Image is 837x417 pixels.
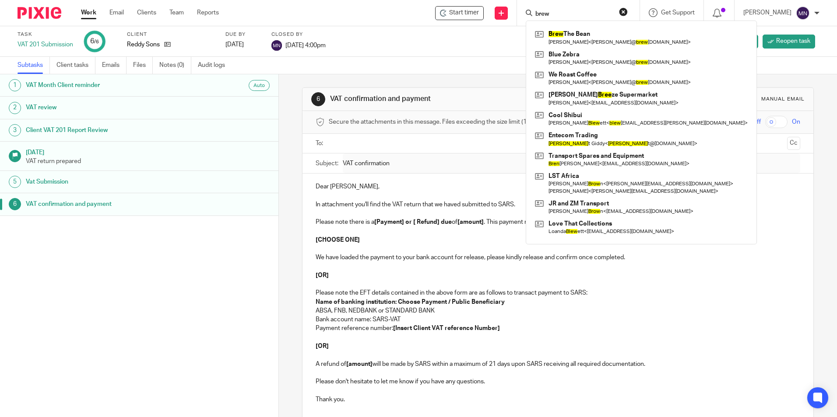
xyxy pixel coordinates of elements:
div: [DATE] [225,40,260,49]
a: Emails [102,57,127,74]
label: Subject: [316,159,338,168]
a: Clients [137,8,156,17]
button: Cc [787,137,800,150]
strong: [amount] [457,219,484,225]
label: To: [316,139,325,148]
a: Notes (0) [159,57,191,74]
h1: Client VAT 201 Report Review [26,124,189,137]
p: Thank you. [316,395,800,404]
p: VAT return prepared [26,157,270,166]
div: 6 [9,198,21,210]
strong: [Payment] or [ Refund] due [374,219,452,225]
small: /6 [94,39,99,44]
strong: Name of banking institution: Choose Payment / Public Beneficiary [316,299,505,305]
strong: [OR] [316,272,329,278]
p: Bank account name: SARS-VAT [316,315,800,324]
img: svg%3E [271,40,282,51]
div: VAT 201 Submission [18,40,73,49]
p: Please don't hesitate to let me know if you have any questions. [316,377,800,386]
p: Dear [PERSON_NAME], [316,182,800,191]
span: Secure the attachments in this message. Files exceeding the size limit (10MB) will be secured aut... [329,118,622,126]
p: Please note there is a of . This payment must clear in SARS' bank account before 8pm on the last ... [316,218,800,226]
p: Payment reference number: [316,324,800,333]
p: ABSA, FNB, NEDBANK or STANDARD BANK [316,306,800,315]
p: Please note the EFT details contained in the above form are as follows to transact payment to SARS: [316,288,800,297]
strong: [amount] [346,361,373,367]
a: Reports [197,8,219,17]
input: Search [535,10,613,18]
div: 1 [9,79,21,91]
div: 6 [311,92,325,106]
div: 5 [9,176,21,188]
label: Task [18,31,73,38]
p: We have loaded the payment to your bank account for release, please kindly release and confirm on... [316,253,800,262]
label: Closed by [271,31,326,38]
span: Get Support [661,10,695,16]
span: [DATE] 4:00pm [285,42,326,48]
h1: VAT confirmation and payment [26,198,189,211]
a: Work [81,8,96,17]
img: Pixie [18,7,61,19]
p: A refund of will be made by SARS within a maximum of 21 days upon SARS receiving all required doc... [316,360,800,368]
a: Team [169,8,184,17]
span: On [792,118,800,126]
span: Reopen task [776,37,810,45]
p: [PERSON_NAME] [743,8,791,17]
h1: VAT Month Client reminder [26,79,189,92]
div: 6 [90,36,99,46]
div: Reddy Sons - VAT 201 Submission [435,6,484,20]
img: svg%3E [796,6,810,20]
strong: [OR] [316,343,329,349]
a: Subtasks [18,57,50,74]
h1: Vat Submission [26,175,189,188]
label: Client [127,31,215,38]
a: Client tasks [56,57,95,74]
h1: [DATE] [26,146,270,157]
p: Reddy Sons [127,40,160,49]
span: Switch off [733,118,761,126]
label: Due by [225,31,260,38]
a: Reopen task [763,35,815,49]
strong: [CHOOSE ONE] [316,237,360,243]
div: Auto [249,80,270,91]
a: Email [109,8,124,17]
span: Start timer [449,8,479,17]
div: 3 [9,124,21,136]
h1: VAT review [26,101,189,114]
button: Clear [619,7,628,16]
div: Manual email [761,96,805,103]
h1: VAT confirmation and payment [330,94,577,104]
a: Audit logs [198,57,232,74]
p: In attachment you'll find the VAT return that we haved submitted to SARS. [316,200,800,209]
a: Files [133,57,153,74]
strong: [Insert Client VAT reference Number] [393,325,500,331]
div: 2 [9,102,21,114]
